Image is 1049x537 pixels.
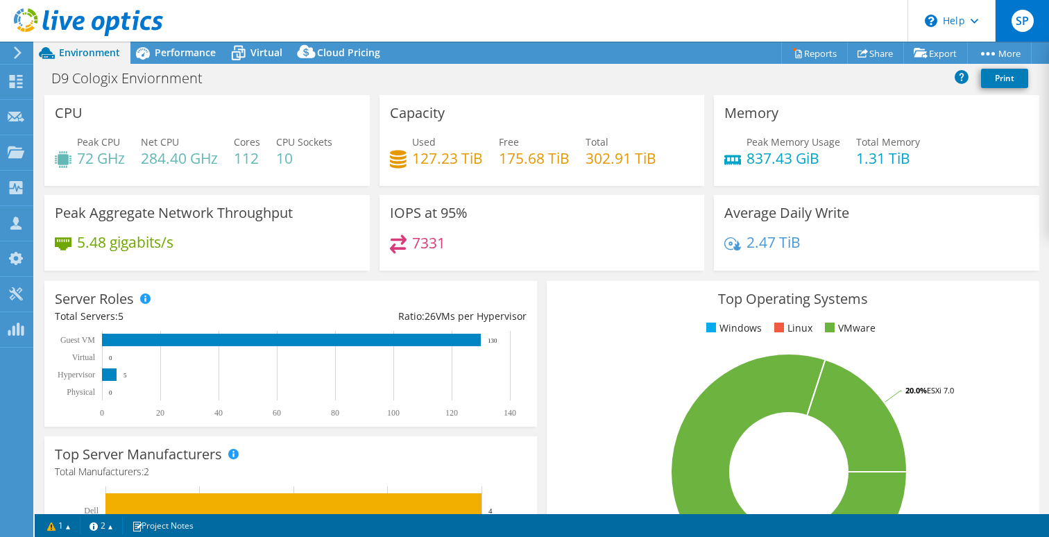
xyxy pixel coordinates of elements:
span: Total [586,135,608,148]
li: Windows [703,321,762,336]
span: Virtual [250,46,282,59]
a: Export [903,42,968,64]
h3: Top Server Manufacturers [55,447,222,462]
h3: Average Daily Write [724,205,849,221]
span: Peak CPU [77,135,120,148]
h4: 284.40 GHz [141,151,218,166]
text: Virtual [72,352,96,362]
div: Total Servers: [55,309,291,324]
span: 2 [144,465,149,478]
h4: 7331 [412,235,445,250]
h4: 302.91 TiB [586,151,656,166]
text: 40 [214,408,223,418]
text: 20 [156,408,164,418]
span: Performance [155,46,216,59]
li: VMware [821,321,876,336]
a: Print [981,69,1028,88]
h1: D9 Cologix Enviornment [45,71,224,86]
a: Reports [781,42,848,64]
h4: 72 GHz [77,151,125,166]
text: 120 [445,408,458,418]
a: Project Notes [122,517,203,534]
div: Ratio: VMs per Hypervisor [291,309,527,324]
h4: 127.23 TiB [412,151,483,166]
span: SP [1012,10,1034,32]
tspan: 20.0% [905,385,927,395]
span: Used [412,135,436,148]
span: Cores [234,135,260,148]
text: 0 [109,355,112,361]
text: Physical [67,387,95,397]
text: Dell [84,506,99,515]
text: Hypervisor [58,370,95,380]
a: 2 [80,517,123,534]
h4: 1.31 TiB [856,151,920,166]
span: Free [499,135,519,148]
h3: CPU [55,105,83,121]
h3: Peak Aggregate Network Throughput [55,205,293,221]
span: Net CPU [141,135,179,148]
text: 0 [109,389,112,396]
h3: Capacity [390,105,445,121]
a: Share [847,42,904,64]
text: 130 [488,337,497,344]
h4: 837.43 GiB [747,151,840,166]
text: 140 [504,408,516,418]
text: 60 [273,408,281,418]
a: 1 [37,517,80,534]
text: 100 [387,408,400,418]
svg: \n [925,15,937,27]
text: 80 [331,408,339,418]
h4: 5.48 gigabits/s [77,235,173,250]
text: Guest VM [60,335,95,345]
h4: Total Manufacturers: [55,464,527,479]
span: Peak Memory Usage [747,135,840,148]
h4: 10 [276,151,332,166]
span: 26 [425,309,436,323]
h3: Server Roles [55,291,134,307]
span: 5 [118,309,123,323]
text: 4 [488,506,493,515]
span: CPU Sockets [276,135,332,148]
h4: 2.47 TiB [747,235,801,250]
h4: 175.68 TiB [499,151,570,166]
tspan: ESXi 7.0 [927,385,954,395]
text: 5 [123,372,127,379]
h3: Top Operating Systems [557,291,1029,307]
h3: Memory [724,105,778,121]
h3: IOPS at 95% [390,205,468,221]
span: Total Memory [856,135,920,148]
h4: 112 [234,151,260,166]
li: Linux [771,321,812,336]
span: Environment [59,46,120,59]
span: Cloud Pricing [317,46,380,59]
a: More [967,42,1032,64]
text: 0 [100,408,104,418]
